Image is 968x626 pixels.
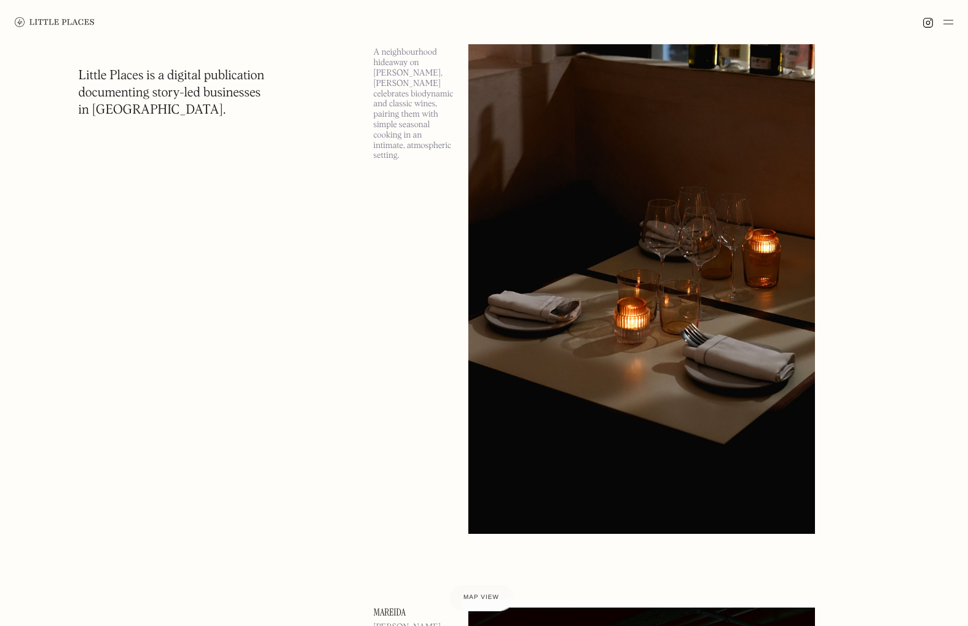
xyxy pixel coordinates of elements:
img: Luna [468,33,815,533]
h1: Little Places is a digital publication documenting story-led businesses in [GEOGRAPHIC_DATA]. [79,68,265,119]
a: Map view [449,584,514,611]
span: Map view [463,594,499,601]
p: A neighbourhood hideaway on [PERSON_NAME], [PERSON_NAME] celebrates biodynamic and classic wines,... [374,47,454,161]
a: Mareida [374,608,454,617]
